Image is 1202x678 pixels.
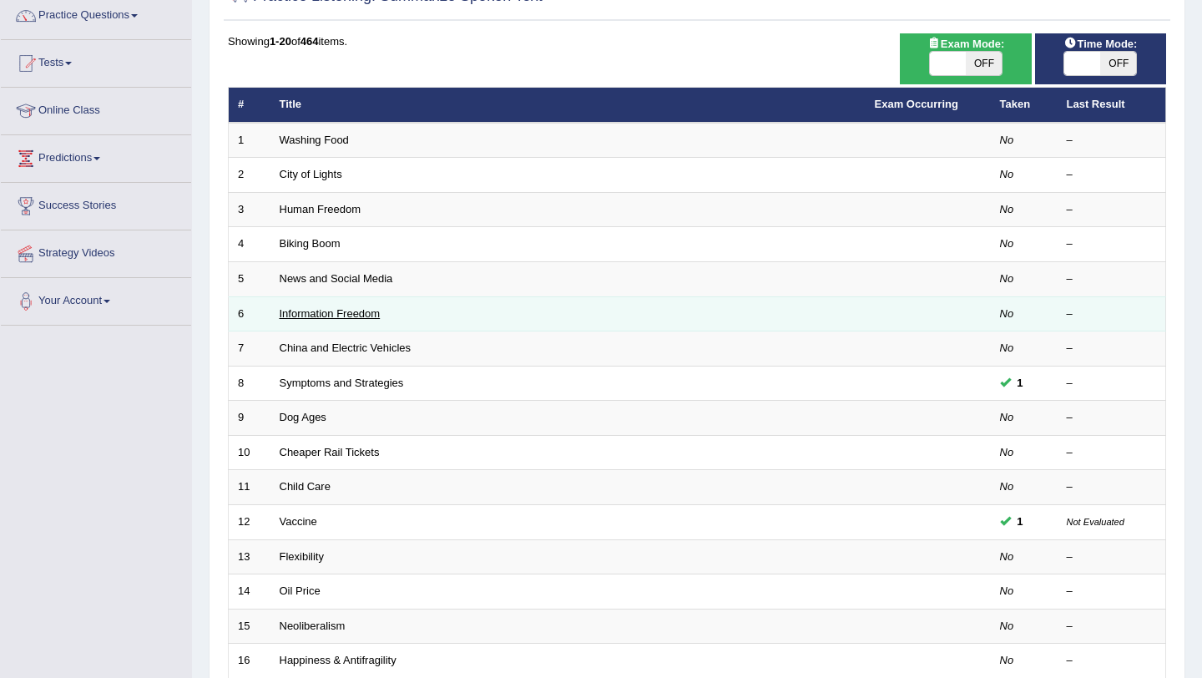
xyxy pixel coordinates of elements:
[280,654,396,666] a: Happiness & Antifragility
[1,40,191,82] a: Tests
[1000,134,1014,146] em: No
[229,227,270,262] td: 4
[229,296,270,331] td: 6
[1000,342,1014,354] em: No
[300,35,319,48] b: 464
[280,203,361,215] a: Human Freedom
[921,35,1011,53] span: Exam Mode:
[1067,549,1157,565] div: –
[270,88,866,123] th: Title
[900,33,1031,84] div: Show exams occurring in exams
[280,377,404,389] a: Symptoms and Strategies
[1,135,191,177] a: Predictions
[280,237,341,250] a: Biking Boom
[228,33,1166,49] div: Showing of items.
[1011,374,1030,392] span: You can still take this question
[1000,168,1014,180] em: No
[1067,133,1157,149] div: –
[229,88,270,123] th: #
[280,411,326,423] a: Dog Ages
[270,35,291,48] b: 1-20
[1011,513,1030,530] span: You can still take this question
[280,134,349,146] a: Washing Food
[280,272,393,285] a: News and Social Media
[1000,654,1014,666] em: No
[1000,550,1014,563] em: No
[229,435,270,470] td: 10
[1067,619,1157,635] div: –
[280,620,346,632] a: Neoliberalism
[1067,410,1157,426] div: –
[991,88,1058,123] th: Taken
[1067,376,1157,392] div: –
[229,609,270,644] td: 15
[1067,236,1157,252] div: –
[229,470,270,505] td: 11
[1067,306,1157,322] div: –
[1058,88,1166,123] th: Last Result
[1067,653,1157,669] div: –
[875,98,958,110] a: Exam Occurring
[1057,35,1144,53] span: Time Mode:
[280,342,412,354] a: China and Electric Vehicles
[1067,445,1157,461] div: –
[280,168,342,180] a: City of Lights
[229,192,270,227] td: 3
[1000,272,1014,285] em: No
[229,539,270,574] td: 13
[1000,237,1014,250] em: No
[1000,584,1014,597] em: No
[1067,517,1124,527] small: Not Evaluated
[1067,341,1157,357] div: –
[1067,479,1157,495] div: –
[229,401,270,436] td: 9
[280,515,317,528] a: Vaccine
[1,230,191,272] a: Strategy Videos
[1000,620,1014,632] em: No
[1000,203,1014,215] em: No
[229,331,270,367] td: 7
[1000,411,1014,423] em: No
[966,52,1002,75] span: OFF
[229,262,270,297] td: 5
[280,480,331,493] a: Child Care
[1000,480,1014,493] em: No
[1067,271,1157,287] div: –
[280,550,324,563] a: Flexibility
[229,504,270,539] td: 12
[1067,584,1157,600] div: –
[1,183,191,225] a: Success Stories
[1000,446,1014,458] em: No
[1,278,191,320] a: Your Account
[280,584,321,597] a: Oil Price
[1100,52,1136,75] span: OFF
[280,446,380,458] a: Cheaper Rail Tickets
[229,574,270,610] td: 14
[280,307,381,320] a: Information Freedom
[1067,202,1157,218] div: –
[229,123,270,158] td: 1
[1000,307,1014,320] em: No
[229,158,270,193] td: 2
[1067,167,1157,183] div: –
[1,88,191,129] a: Online Class
[229,366,270,401] td: 8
